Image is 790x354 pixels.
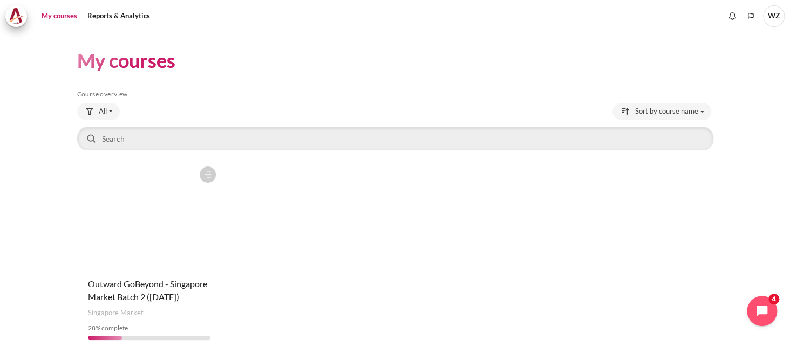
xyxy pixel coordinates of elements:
span: Sort by course name [635,106,698,117]
button: Languages [743,8,759,24]
div: % complete [88,323,211,333]
h5: Course overview [77,90,713,99]
img: Architeck [9,8,24,24]
a: My courses [38,5,81,27]
input: Search [77,127,713,150]
div: Course overview controls [77,103,713,152]
a: User menu [763,5,785,27]
span: WZ [763,5,785,27]
a: Architeck Architeck [5,5,32,27]
span: 28 [88,324,96,332]
a: Outward GoBeyond - Singapore Market Batch 2 ([DATE]) [88,279,207,302]
button: Grouping drop-down menu [77,103,120,120]
div: Show notification window with no new notifications [724,8,740,24]
a: Reports & Analytics [84,5,154,27]
span: Singapore Market [88,308,144,318]
h1: My courses [77,48,175,73]
span: All [99,106,107,117]
button: Sorting drop-down menu [612,103,711,120]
